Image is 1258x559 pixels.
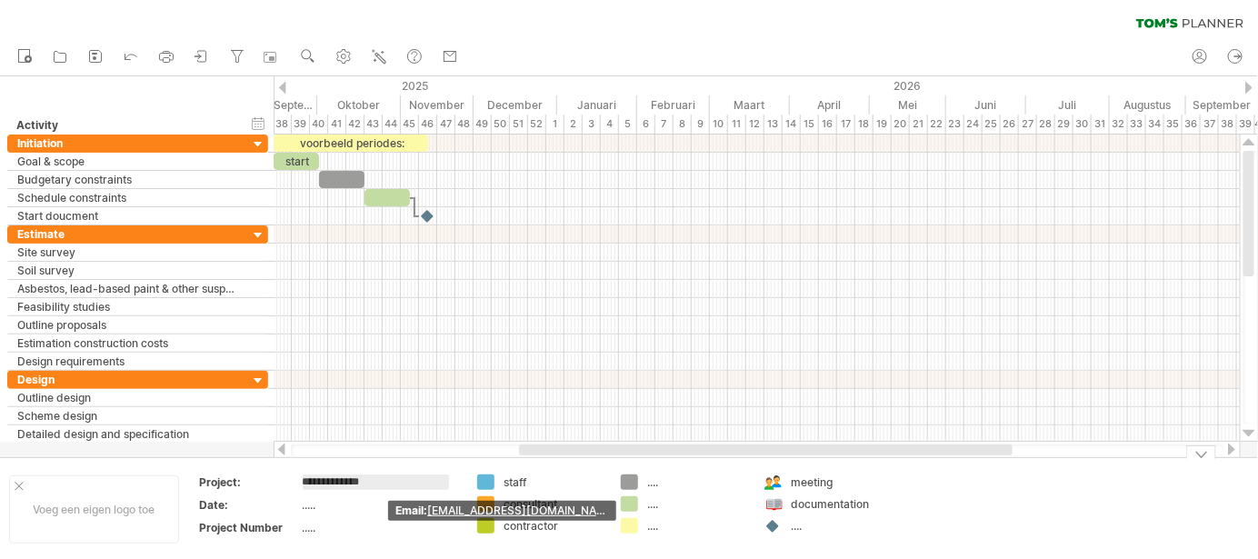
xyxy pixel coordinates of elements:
[401,115,419,134] div: 45
[17,316,239,334] div: Outline proposals
[791,474,890,490] div: meeting
[504,474,603,490] div: staff
[17,171,239,188] div: Budgetary constraints
[17,262,239,279] div: Soil survey
[728,115,746,134] div: 11
[528,115,546,134] div: 52
[546,115,564,134] div: 1
[17,425,239,443] div: Detailed design and specification
[647,496,746,512] div: ....
[199,520,299,535] div: Project Number
[17,135,239,152] div: Initiation
[303,520,455,535] div: .....
[1001,115,1019,134] div: 26
[17,371,239,388] div: Design
[874,115,892,134] div: 19
[583,115,601,134] div: 3
[837,115,855,134] div: 17
[783,115,801,134] div: 14
[983,115,1001,134] div: 25
[17,334,239,352] div: Estimation construction costs
[674,115,692,134] div: 8
[17,407,239,424] div: Scheme design
[427,501,609,521] a: [EMAIL_ADDRESS][DOMAIN_NAME]
[928,115,946,134] div: 22
[710,95,790,115] div: Maart 2026
[1019,115,1037,134] div: 27
[892,115,910,134] div: 20
[647,518,746,534] div: ....
[310,115,328,134] div: 40
[17,207,239,225] div: Start doucment
[401,95,474,115] div: November 2025
[946,95,1026,115] div: Juni 2026
[637,115,655,134] div: 6
[1237,115,1255,134] div: 39
[946,115,964,134] div: 23
[1092,115,1110,134] div: 31
[274,135,428,152] div: voorbeeld periodes:
[328,115,346,134] div: 41
[1073,115,1092,134] div: 30
[474,95,557,115] div: December 2025
[1183,115,1201,134] div: 36
[16,116,238,135] div: Activity
[17,280,239,297] div: Asbestos, lead-based paint & other suspect materials
[1110,95,1186,115] div: Augustus 2026
[274,153,319,170] div: start
[455,115,474,134] div: 48
[819,115,837,134] div: 16
[1128,115,1146,134] div: 33
[17,189,239,206] div: Schedule constraints
[855,115,874,134] div: 18
[564,115,583,134] div: 2
[9,475,179,544] div: Voeg een eigen logo toe
[692,115,710,134] div: 9
[364,115,383,134] div: 43
[1186,445,1216,459] div: verberg legenda
[303,497,455,513] div: .....
[504,518,603,534] div: contractor
[504,496,603,512] div: consultant
[1146,115,1164,134] div: 34
[1201,115,1219,134] div: 37
[801,115,819,134] div: 15
[317,95,401,115] div: Oktober 2025
[619,115,637,134] div: 5
[964,115,983,134] div: 24
[655,115,674,134] div: 7
[419,115,437,134] div: 46
[870,95,946,115] div: Mei 2026
[292,115,310,134] div: 39
[395,501,427,521] span: email:
[1164,115,1183,134] div: 35
[1037,115,1055,134] div: 28
[1219,115,1237,134] div: 38
[557,95,637,115] div: Januari 2026
[637,95,710,115] div: Februari 2026
[199,474,299,490] div: Project:
[710,115,728,134] div: 10
[17,225,239,243] div: Estimate
[791,496,890,512] div: documentation
[199,497,299,513] div: Date:
[910,115,928,134] div: 21
[17,298,239,315] div: Feasibility studies
[601,115,619,134] div: 4
[790,95,870,115] div: April 2026
[437,115,455,134] div: 47
[647,474,746,490] div: ....
[764,115,783,134] div: 13
[17,244,239,261] div: Site survey
[1055,115,1073,134] div: 29
[274,115,292,134] div: 38
[510,115,528,134] div: 51
[17,353,239,370] div: Design requirements
[17,153,239,170] div: Goal & scope
[791,518,890,534] div: ....
[237,95,317,115] div: September 2025
[746,115,764,134] div: 12
[492,115,510,134] div: 50
[383,115,401,134] div: 44
[1110,115,1128,134] div: 32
